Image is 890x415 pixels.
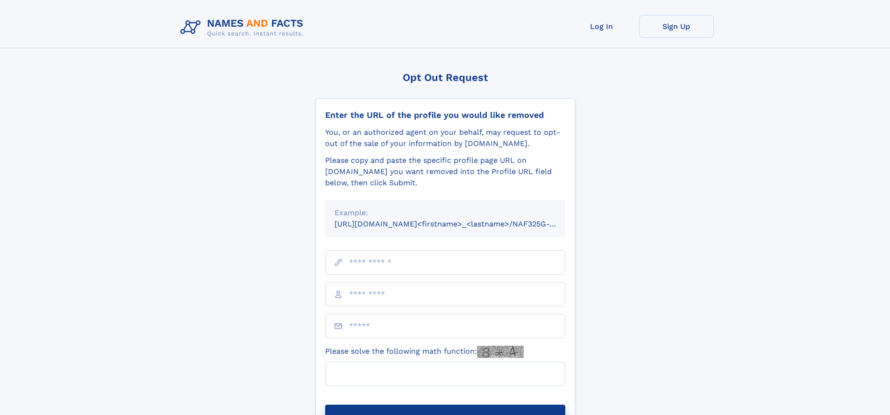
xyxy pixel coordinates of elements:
[639,15,714,38] a: Sign Up
[177,15,311,40] img: Logo Names and Facts
[325,110,565,120] div: Enter the URL of the profile you would like removed
[325,155,565,189] div: Please copy and paste the specific profile page URL on [DOMAIN_NAME] you want removed into the Pr...
[315,72,575,83] div: Opt Out Request
[335,219,583,228] small: [URL][DOMAIN_NAME]<firstname>_<lastname>/NAF325G-xxxxxxxx
[564,15,639,38] a: Log In
[335,207,556,218] div: Example:
[325,346,524,358] label: Please solve the following math function:
[325,127,565,149] div: You, or an authorized agent on your behalf, may request to opt-out of the sale of your informatio...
